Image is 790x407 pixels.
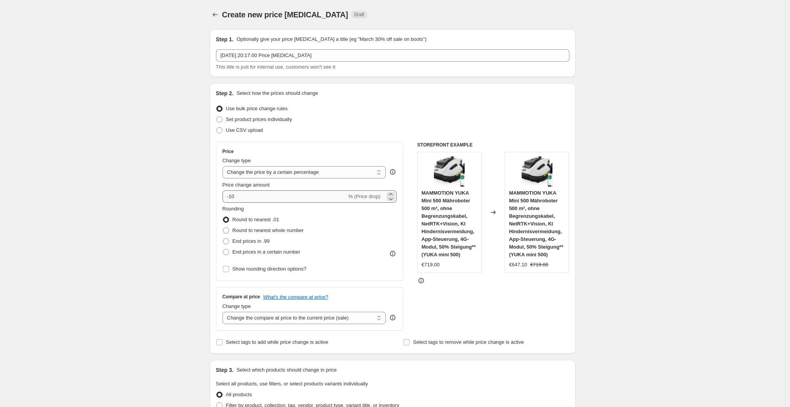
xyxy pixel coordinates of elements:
img: 71AjLy4vLvL._AC_SL1500_80x.jpg [434,156,465,187]
span: Change type [223,303,251,309]
span: End prices in .99 [233,238,270,244]
div: €719.00 [422,261,440,269]
span: Round to nearest .01 [233,217,279,222]
button: What's the compare at price? [263,294,328,300]
span: Round to nearest whole number [233,227,304,233]
span: This title is just for internal use, customers won't see it [216,64,335,70]
button: Price change jobs [210,9,221,20]
strike: €719.00 [530,261,548,269]
input: 30% off holiday sale [216,49,569,62]
span: Create new price [MEDICAL_DATA] [222,10,348,19]
span: MAMMOTION YUKA Mini 500 Mähroboter 500 m², ohne Begrenzungskabel, NetRTK+Vision, KI Hindernisverm... [422,190,476,257]
input: -15 [223,190,347,203]
h3: Price [223,148,234,155]
h2: Step 1. [216,35,234,43]
p: Select which products should change in price [236,366,336,374]
p: Select how the prices should change [236,89,318,97]
span: Use CSV upload [226,127,263,133]
div: €647.10 [509,261,527,269]
span: % (Price drop) [348,193,380,199]
img: 71AjLy4vLvL._AC_SL1500_80x.jpg [522,156,552,187]
span: MAMMOTION YUKA Mini 500 Mähroboter 500 m², ohne Begrenzungskabel, NetRTK+Vision, KI Hindernisverm... [509,190,563,257]
span: End prices in a certain number [233,249,300,255]
span: Draft [354,12,364,18]
span: All products [226,392,252,397]
div: help [389,168,397,176]
h2: Step 3. [216,366,234,374]
span: Select all products, use filters, or select products variants individually [216,381,368,387]
span: Show rounding direction options? [233,266,306,272]
p: Optionally give your price [MEDICAL_DATA] a title (eg "March 30% off sale on boots") [236,35,426,43]
div: help [389,314,397,321]
span: Price change amount [223,182,270,188]
h6: STOREFRONT EXAMPLE [417,142,569,148]
span: Change type [223,158,251,163]
span: Set product prices individually [226,116,292,122]
span: Select tags to add while price change is active [226,339,328,345]
span: Rounding [223,206,244,212]
span: Use bulk price change rules [226,106,288,111]
h2: Step 2. [216,89,234,97]
h3: Compare at price [223,294,260,300]
span: Select tags to remove while price change is active [413,339,524,345]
